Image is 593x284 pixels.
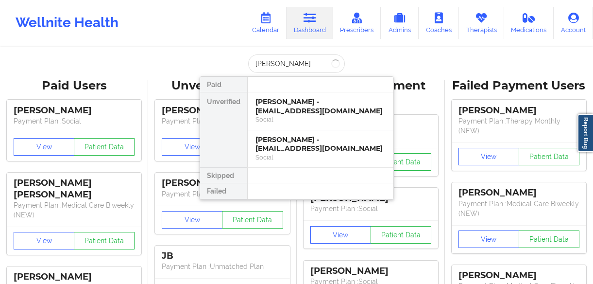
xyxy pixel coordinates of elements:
[74,138,135,156] button: Patient Data
[287,7,333,39] a: Dashboard
[162,211,222,229] button: View
[577,114,593,152] a: Report Bug
[452,78,586,93] div: Failed Payment Users
[458,199,579,218] p: Payment Plan : Medical Care Biweekly (NEW)
[245,7,287,39] a: Calendar
[162,250,283,262] div: JB
[74,232,135,249] button: Patient Data
[504,7,554,39] a: Medications
[255,153,386,161] div: Social
[419,7,459,39] a: Coaches
[519,148,579,165] button: Patient Data
[162,116,283,126] p: Payment Plan : Unmatched Plan
[222,211,283,229] button: Patient Data
[14,138,74,156] button: View
[458,231,519,248] button: View
[371,226,431,244] button: Patient Data
[14,105,135,116] div: [PERSON_NAME]
[200,77,247,92] div: Paid
[14,271,135,283] div: [PERSON_NAME]
[162,262,283,271] p: Payment Plan : Unmatched Plan
[14,200,135,220] p: Payment Plan : Medical Care Biweekly (NEW)
[7,78,141,93] div: Paid Users
[458,116,579,136] p: Payment Plan : Therapy Monthly (NEW)
[310,204,431,213] p: Payment Plan : Social
[554,7,593,39] a: Account
[200,92,247,168] div: Unverified
[519,231,579,248] button: Patient Data
[255,97,386,115] div: [PERSON_NAME] - [EMAIL_ADDRESS][DOMAIN_NAME]
[333,7,381,39] a: Prescribers
[371,153,431,171] button: Patient Data
[458,105,579,116] div: [PERSON_NAME]
[14,116,135,126] p: Payment Plan : Social
[310,266,431,277] div: [PERSON_NAME]
[162,105,283,116] div: [PERSON_NAME]
[155,78,289,93] div: Unverified Users
[14,177,135,200] div: [PERSON_NAME] [PERSON_NAME]
[162,138,222,156] button: View
[381,7,419,39] a: Admins
[310,226,371,244] button: View
[162,189,283,199] p: Payment Plan : Unmatched Plan
[458,270,579,281] div: [PERSON_NAME]
[162,177,283,189] div: [PERSON_NAME]
[459,7,504,39] a: Therapists
[458,148,519,165] button: View
[255,135,386,153] div: [PERSON_NAME] - [EMAIL_ADDRESS][DOMAIN_NAME]
[200,168,247,183] div: Skipped
[200,183,247,199] div: Failed
[255,115,386,124] div: Social
[458,187,579,198] div: [PERSON_NAME]
[14,232,74,249] button: View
